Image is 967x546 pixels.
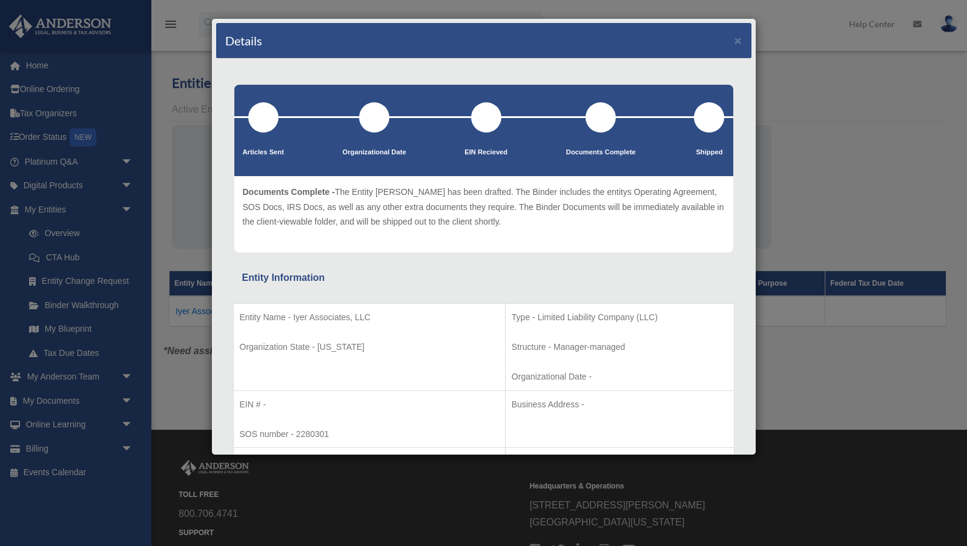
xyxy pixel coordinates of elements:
[225,32,262,49] h4: Details
[512,310,728,325] p: Type - Limited Liability Company (LLC)
[566,146,636,159] p: Documents Complete
[240,427,499,442] p: SOS number - 2280301
[734,34,742,47] button: ×
[243,185,725,229] p: The Entity [PERSON_NAME] has been drafted. The Binder includes the entitys Operating Agreement, S...
[343,146,406,159] p: Organizational Date
[240,454,499,469] p: RA Name -
[512,397,728,412] p: Business Address -
[694,146,724,159] p: Shipped
[243,187,335,197] span: Documents Complete -
[240,310,499,325] p: Entity Name - Iyer Associates, LLC
[240,397,499,412] p: EIN # -
[512,369,728,384] p: Organizational Date -
[240,340,499,355] p: Organization State - [US_STATE]
[243,146,284,159] p: Articles Sent
[242,269,725,286] div: Entity Information
[464,146,507,159] p: EIN Recieved
[512,340,728,355] p: Structure - Manager-managed
[512,454,728,469] p: RA Address -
